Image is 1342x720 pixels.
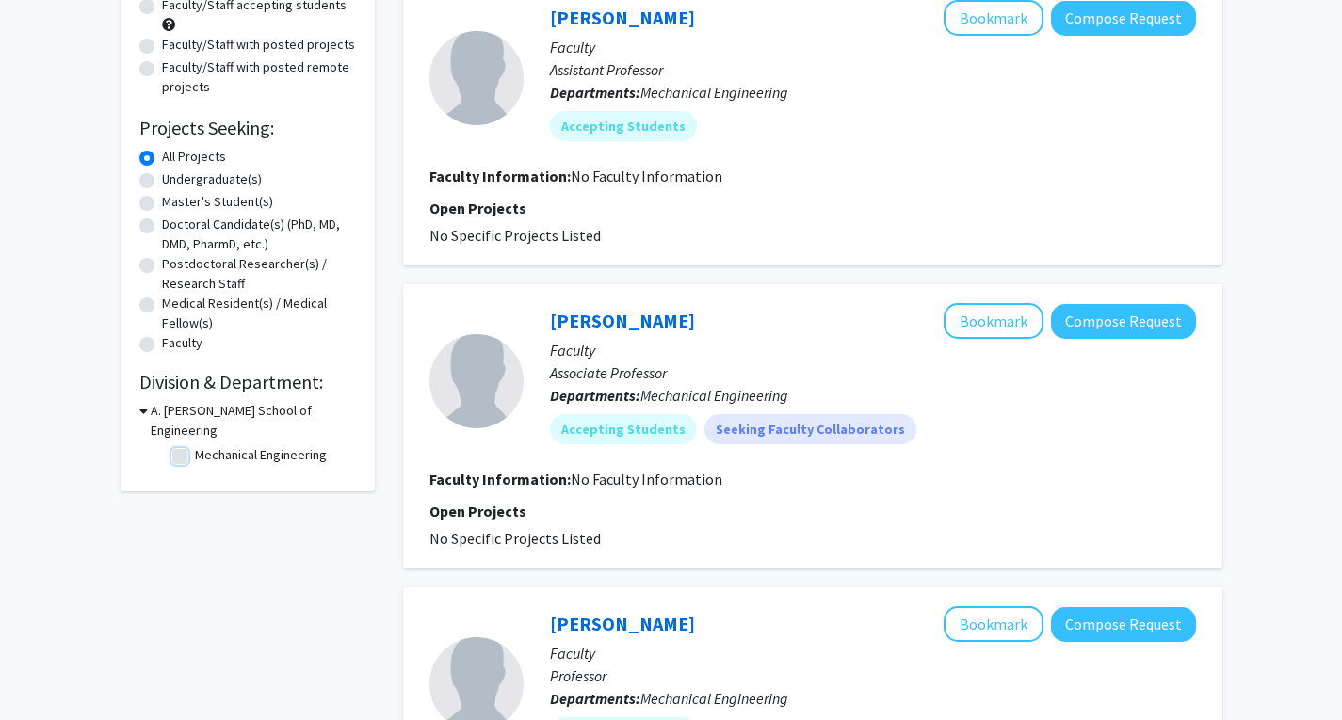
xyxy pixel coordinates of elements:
[429,226,601,245] span: No Specific Projects Listed
[162,57,356,97] label: Faculty/Staff with posted remote projects
[550,642,1196,664] p: Faculty
[139,117,356,139] h2: Projects Seeking:
[550,309,695,332] a: [PERSON_NAME]
[162,333,202,353] label: Faculty
[704,414,916,444] mat-chip: Seeking Faculty Collaborators
[1051,304,1196,339] button: Compose Request to Alban Sauret
[429,167,571,185] b: Faculty Information:
[944,303,1043,339] button: Add Alban Sauret to Bookmarks
[162,254,356,294] label: Postdoctoral Researcher(s) / Research Staff
[640,689,788,708] span: Mechanical Engineering
[550,83,640,102] b: Departments:
[162,215,356,254] label: Doctoral Candidate(s) (PhD, MD, DMD, PharmD, etc.)
[550,689,640,708] b: Departments:
[550,111,697,141] mat-chip: Accepting Students
[1051,1,1196,36] button: Compose Request to Lingnan Lin
[550,361,1196,384] p: Associate Professor
[429,197,1196,219] p: Open Projects
[550,386,640,405] b: Departments:
[14,635,80,706] iframe: Chat
[429,529,601,548] span: No Specific Projects Listed
[162,147,226,167] label: All Projects
[550,664,1196,687] p: Professor
[195,445,327,465] label: Mechanical Engineering
[139,371,356,393] h2: Division & Department:
[550,58,1196,81] p: Assistant Professor
[550,414,697,444] mat-chip: Accepting Students
[162,169,262,189] label: Undergraduate(s)
[429,470,571,488] b: Faculty Information:
[571,167,722,185] span: No Faculty Information
[1051,607,1196,642] button: Compose Request to Ken Kiger
[151,401,356,440] h3: A. [PERSON_NAME] School of Engineering
[162,294,356,333] label: Medical Resident(s) / Medical Fellow(s)
[944,606,1043,642] button: Add Ken Kiger to Bookmarks
[571,470,722,488] span: No Faculty Information
[550,339,1196,361] p: Faculty
[550,36,1196,58] p: Faculty
[162,192,273,212] label: Master's Student(s)
[162,35,355,55] label: Faculty/Staff with posted projects
[429,500,1196,522] p: Open Projects
[640,83,788,102] span: Mechanical Engineering
[550,6,695,29] a: [PERSON_NAME]
[550,612,695,635] a: [PERSON_NAME]
[640,386,788,405] span: Mechanical Engineering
